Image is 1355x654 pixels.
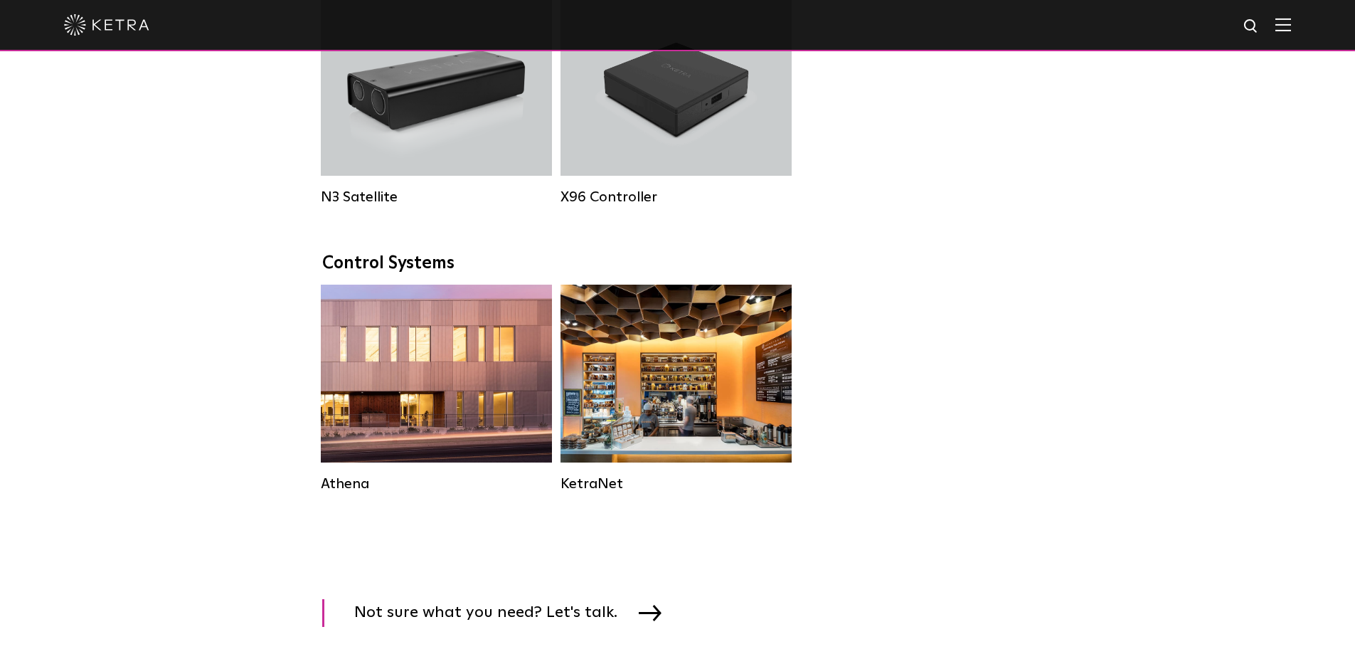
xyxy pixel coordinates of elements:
img: Hamburger%20Nav.svg [1275,18,1291,31]
div: Control Systems [322,253,1033,274]
img: ketra-logo-2019-white [64,14,149,36]
div: Athena [321,475,552,492]
img: arrow [639,605,661,621]
div: KetraNet [560,475,792,492]
a: KetraNet Legacy System [560,285,792,492]
a: Athena Commercial Solution [321,285,552,492]
span: Not sure what you need? Let's talk. [354,599,639,627]
img: search icon [1243,18,1260,36]
div: X96 Controller [560,189,792,206]
a: Not sure what you need? Let's talk. [322,599,679,627]
div: N3 Satellite [321,189,552,206]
